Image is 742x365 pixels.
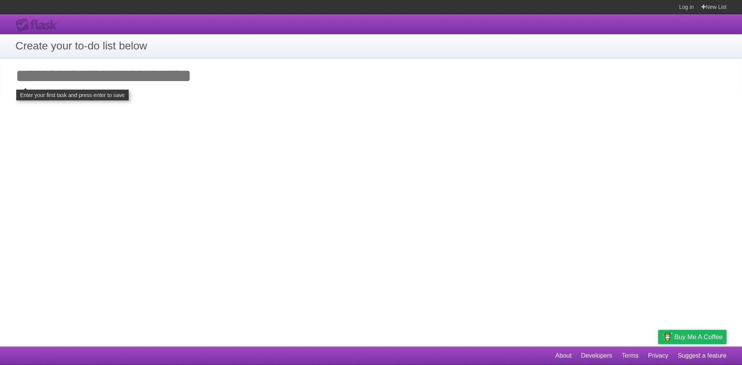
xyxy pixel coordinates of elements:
[622,348,639,363] a: Terms
[674,330,723,344] span: Buy me a coffee
[658,330,727,344] a: Buy me a coffee
[662,330,672,343] img: Buy me a coffee
[581,348,612,363] a: Developers
[648,348,668,363] a: Privacy
[678,348,727,363] a: Suggest a feature
[15,18,62,32] div: Flask
[15,38,727,54] h1: Create your to-do list below
[555,348,572,363] a: About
